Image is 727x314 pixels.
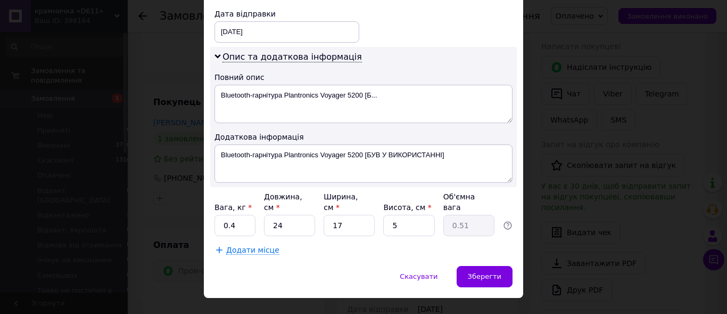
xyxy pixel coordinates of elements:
[324,192,358,212] label: Ширина, см
[214,132,513,142] div: Додаткова інформація
[214,72,513,83] div: Повний опис
[400,272,437,280] span: Скасувати
[214,203,252,212] label: Вага, кг
[226,246,279,255] span: Додати місце
[214,9,359,19] div: Дата відправки
[468,272,501,280] span: Зберегти
[222,52,362,62] span: Опис та додаткова інформація
[214,85,513,123] textarea: Bluetooth-гарнітура Plantronics Voyager 5200 [Б...
[264,192,302,212] label: Довжина, см
[214,144,513,183] textarea: Bluetooth-гарнітура Plantronics Voyager 5200 [БУВ У ВИКОРИСТАННІ]
[443,191,494,213] div: Об'ємна вага
[383,203,431,212] label: Висота, см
